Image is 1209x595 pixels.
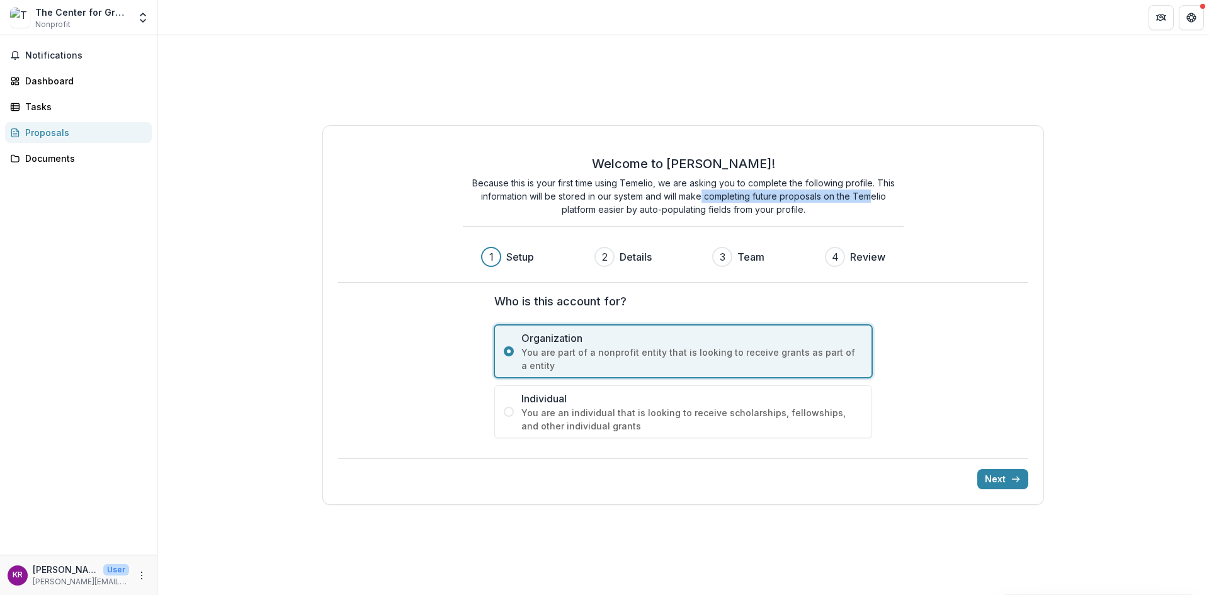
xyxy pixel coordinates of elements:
button: Get Help [1179,5,1204,30]
div: 1 [489,249,494,264]
button: More [134,568,149,583]
button: Notifications [5,45,152,65]
h3: Review [850,249,885,264]
h3: Details [620,249,652,264]
span: Notifications [25,50,147,61]
div: 2 [602,249,608,264]
a: Tasks [5,96,152,117]
span: You are an individual that is looking to receive scholarships, fellowships, and other individual ... [521,406,863,433]
a: Dashboard [5,71,152,91]
div: Dashboard [25,74,142,88]
button: Open entity switcher [134,5,152,30]
h2: Welcome to [PERSON_NAME]! [592,156,775,171]
p: [PERSON_NAME][EMAIL_ADDRESS][DOMAIN_NAME] [33,576,129,587]
span: Organization [521,331,863,346]
label: Who is this account for? [494,293,865,310]
p: [PERSON_NAME] [33,563,98,576]
span: Individual [521,391,863,406]
div: 4 [832,249,839,264]
div: Proposals [25,126,142,139]
a: Documents [5,148,152,169]
button: Partners [1149,5,1174,30]
p: Because this is your first time using Temelio, we are asking you to complete the following profil... [463,176,904,216]
h3: Setup [506,249,534,264]
span: You are part of a nonprofit entity that is looking to receive grants as part of a entity [521,346,863,372]
div: Tasks [25,100,142,113]
img: The Center for Growing Justice [10,8,30,28]
div: Documents [25,152,142,165]
a: Proposals [5,122,152,143]
h3: Team [737,249,764,264]
div: Keith Rose [13,571,23,579]
div: Progress [481,247,885,267]
span: Nonprofit [35,19,71,30]
button: Next [977,469,1028,489]
div: 3 [720,249,725,264]
p: User [103,564,129,575]
div: The Center for Growing Justice [35,6,129,19]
